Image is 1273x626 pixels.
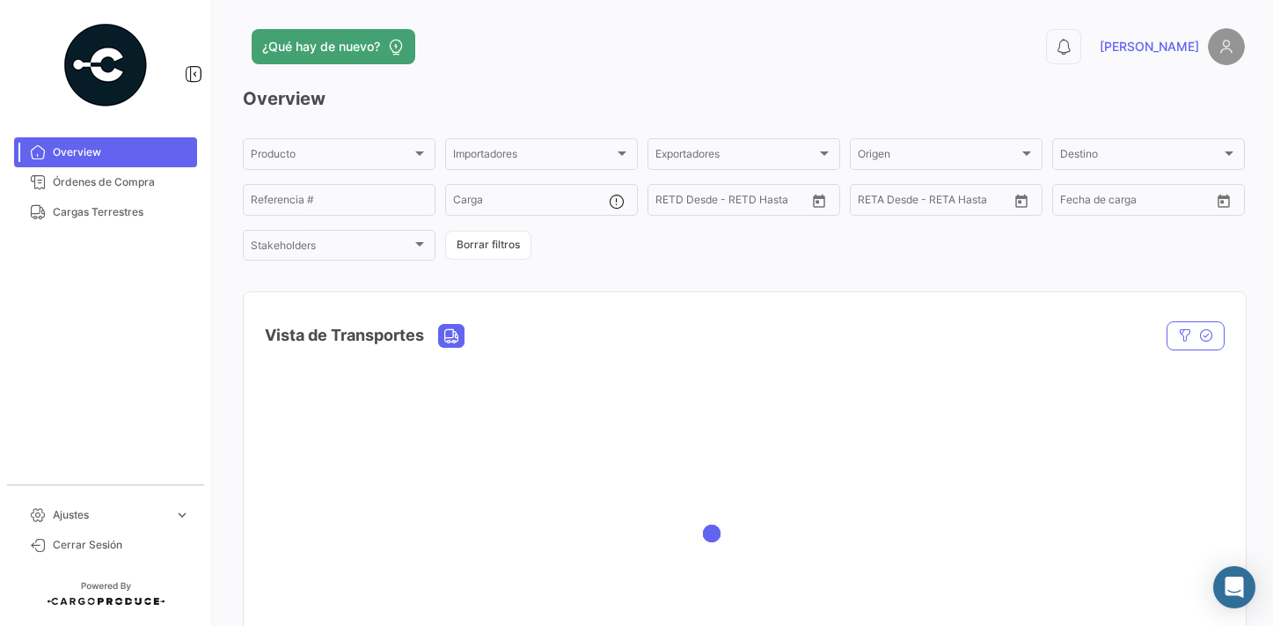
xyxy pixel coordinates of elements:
span: Overview [53,144,190,160]
img: placeholder-user.png [1208,28,1245,65]
button: Borrar filtros [445,231,531,260]
span: Destino [1060,151,1221,163]
span: Origen [858,151,1019,163]
input: Hasta [699,196,771,209]
button: Open calendar [1008,188,1035,214]
input: Desde [655,196,687,209]
input: Desde [858,196,889,209]
button: Open calendar [1211,188,1237,214]
span: Importadores [453,151,614,163]
span: ¿Qué hay de nuevo? [262,38,380,55]
a: Overview [14,137,197,167]
span: Stakeholders [251,242,412,254]
div: Abrir Intercom Messenger [1213,566,1255,608]
input: Hasta [902,196,973,209]
a: Órdenes de Compra [14,167,197,197]
span: Órdenes de Compra [53,174,190,190]
span: [PERSON_NAME] [1100,38,1199,55]
span: Cerrar Sesión [53,537,190,553]
img: powered-by.png [62,21,150,109]
h3: Overview [243,86,1245,111]
span: Producto [251,151,412,163]
button: Open calendar [806,188,832,214]
button: ¿Qué hay de nuevo? [252,29,415,64]
h4: Vista de Transportes [265,323,424,348]
button: Land [439,325,464,347]
input: Hasta [1104,196,1175,209]
input: Desde [1060,196,1092,209]
span: Cargas Terrestres [53,204,190,220]
span: expand_more [174,507,190,523]
span: Exportadores [655,151,816,163]
span: Ajustes [53,507,167,523]
a: Cargas Terrestres [14,197,197,227]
